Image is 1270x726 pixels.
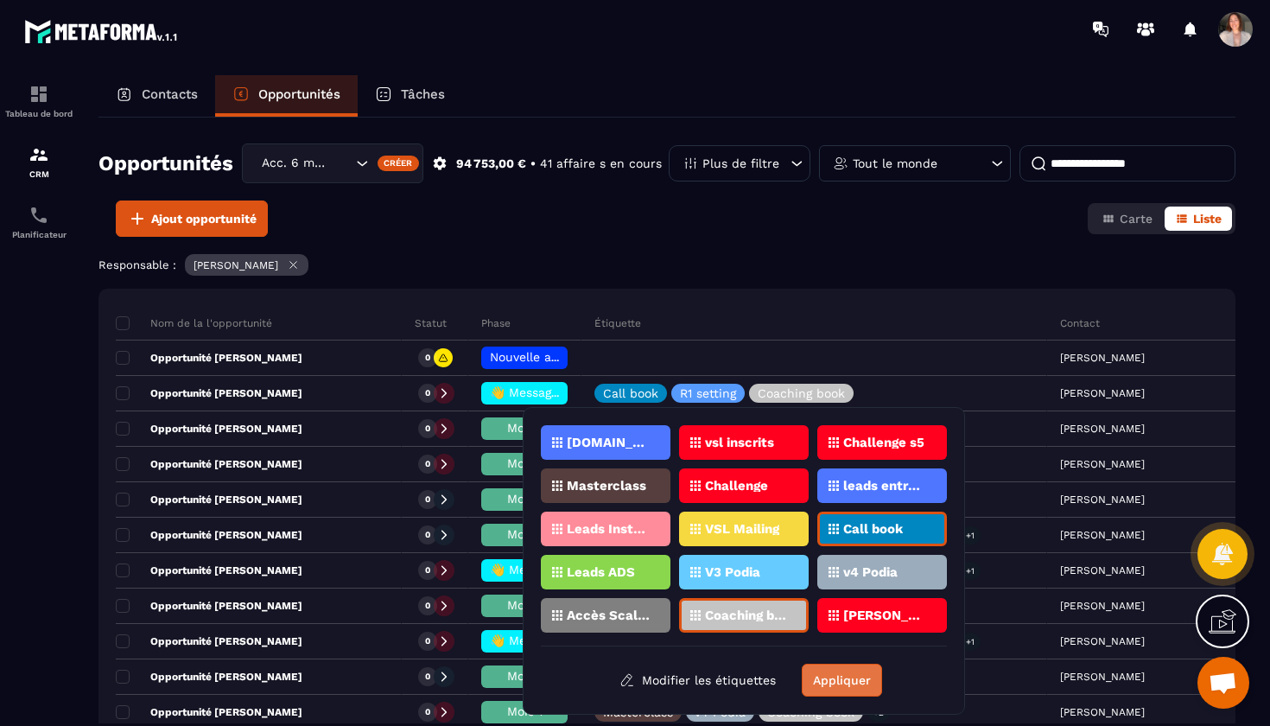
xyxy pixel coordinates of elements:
a: schedulerschedulerPlanificateur [4,192,73,252]
p: Contact [1060,316,1100,330]
a: Ouvrir le chat [1197,657,1249,709]
img: scheduler [29,205,49,226]
p: VSL Mailing [705,523,779,535]
span: Mois 1 [507,527,543,541]
input: Search for option [334,154,352,173]
p: 0 [425,706,430,718]
p: v4 Podia [843,566,898,578]
p: Opportunité [PERSON_NAME] [116,634,302,648]
p: Opportunité [PERSON_NAME] [116,670,302,684]
img: formation [29,84,49,105]
p: Responsable : [98,258,176,271]
span: Nouvelle arrivée 🌸 [490,350,604,364]
p: Opportunité [PERSON_NAME] [116,564,302,577]
p: Coaching book [705,609,789,621]
span: Liste [1193,212,1222,226]
p: Masterclass [603,706,673,718]
p: 41 affaire s en cours [540,156,662,172]
h2: Opportunités [98,146,233,181]
button: Liste [1165,207,1232,231]
span: Mois 1 [507,669,543,683]
p: Opportunité [PERSON_NAME] [116,705,302,719]
p: Accès Scaler Podia [567,609,651,621]
p: Leads ADS [567,566,635,578]
span: Ajout opportunité [151,210,257,227]
p: Challenge [705,480,768,492]
span: Mois 1 [507,456,543,470]
p: Phase [481,316,511,330]
span: Mois 1 [507,492,543,506]
p: Opportunité [PERSON_NAME] [116,493,302,506]
p: Challenge s5 [843,436,924,449]
p: 0 [425,600,430,612]
a: formationformationCRM [4,131,73,192]
p: Opportunité [PERSON_NAME] [116,457,302,471]
div: Search for option [242,143,423,183]
p: Leads Instagram [567,523,651,535]
p: Opportunité [PERSON_NAME] [116,351,302,365]
p: Opportunité [PERSON_NAME] [116,599,302,613]
button: Appliquer [802,664,882,697]
a: Tâches [358,75,462,117]
p: Call book [603,387,658,399]
p: Coaching book [758,387,845,399]
p: Opportunité [PERSON_NAME] [116,528,302,542]
p: V3 Podia [705,566,760,578]
p: Opportunités [258,86,340,102]
p: [PERSON_NAME] [843,609,927,621]
button: Ajout opportunité [116,201,268,237]
p: Tout le monde [853,157,937,169]
p: Étiquette [594,316,641,330]
p: leads entrants vsl [843,480,927,492]
p: +1 [960,633,981,651]
a: formationformationTableau de bord [4,71,73,131]
p: 0 [425,494,430,506]
p: Tableau de bord [4,109,73,118]
span: Acc. 6 mois - 3 appels [257,154,334,173]
p: 0 [425,635,430,647]
p: Tâches [401,86,445,102]
a: Opportunités [215,75,358,117]
span: Carte [1120,212,1153,226]
p: Nom de la l'opportunité [116,316,272,330]
p: 0 [425,671,430,683]
p: 0 [425,387,430,399]
div: Créer [378,156,420,171]
button: Carte [1091,207,1163,231]
p: Planificateur [4,230,73,239]
p: 94 753,00 € [456,156,526,172]
span: Mois 1 [507,598,543,612]
button: Modifier les étiquettes [606,665,789,696]
p: Plus de filtre [702,157,779,169]
p: Contacts [142,86,198,102]
p: Masterclass [567,480,646,492]
p: 0 [425,564,430,576]
p: 0 [425,529,430,541]
p: vsl inscrits [705,436,774,449]
span: Mois 1 [507,704,543,718]
p: Coaching book [767,706,854,718]
p: Call book [843,523,903,535]
p: R1 setting [680,387,736,399]
p: CRM [4,169,73,179]
a: Contacts [98,75,215,117]
p: [DOMAIN_NAME] [567,436,651,449]
img: logo [24,16,180,47]
p: Opportunité [PERSON_NAME] [116,422,302,436]
p: Statut [415,316,447,330]
span: Mois 1 [507,421,543,435]
img: formation [29,144,49,165]
p: +1 [960,562,981,580]
p: [PERSON_NAME] [194,259,278,271]
span: 👋 Message de Bienvenue [490,634,643,647]
p: • [530,156,536,172]
p: +1 [960,526,981,544]
p: v4 Podia [695,706,746,718]
p: 0 [425,423,430,435]
span: 👋 Message de Bienvenue [490,563,643,576]
p: 0 [425,458,430,470]
p: Opportunité [PERSON_NAME] [116,386,302,400]
p: 0 [425,352,430,364]
span: 👋 Message de Bienvenue [490,385,643,399]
